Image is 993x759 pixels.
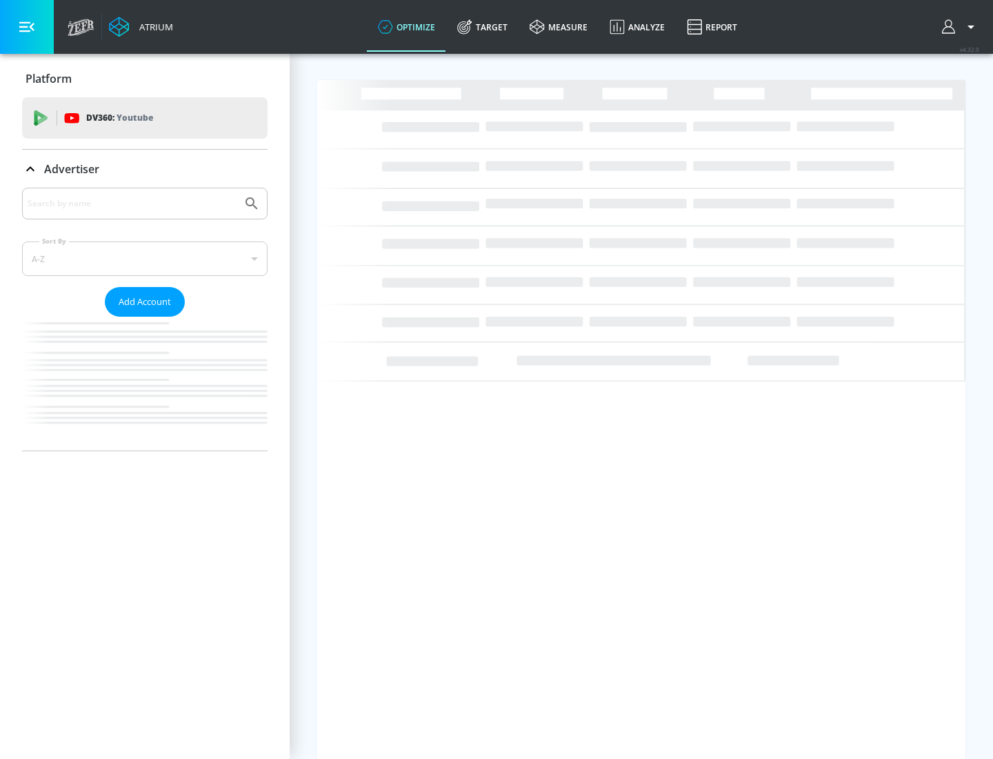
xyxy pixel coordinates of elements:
nav: list of Advertiser [22,317,268,451]
div: DV360: Youtube [22,97,268,139]
p: Advertiser [44,161,99,177]
div: Advertiser [22,188,268,451]
span: v 4.32.0 [960,46,979,53]
div: A-Z [22,241,268,276]
a: measure [519,2,599,52]
p: Platform [26,71,72,86]
label: Sort By [39,237,69,246]
div: Atrium [134,21,173,33]
p: Youtube [117,110,153,125]
a: Atrium [109,17,173,37]
a: Report [676,2,748,52]
a: Analyze [599,2,676,52]
a: Target [446,2,519,52]
a: optimize [367,2,446,52]
div: Advertiser [22,150,268,188]
div: Platform [22,59,268,98]
button: Add Account [105,287,185,317]
span: Add Account [119,294,171,310]
input: Search by name [28,195,237,213]
p: DV360: [86,110,153,126]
